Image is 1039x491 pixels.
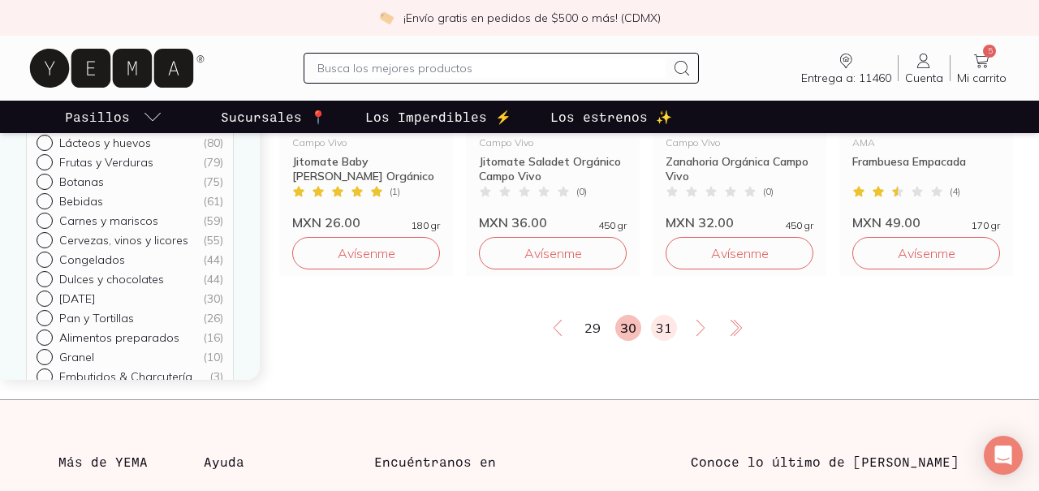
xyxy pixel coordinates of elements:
[576,187,587,196] span: ( 0 )
[479,237,627,269] button: Avísenme
[785,221,813,230] span: 450 gr
[795,51,898,85] a: Entrega a: 11460
[292,237,440,269] button: Avísenme
[203,136,223,150] div: ( 80 )
[204,452,349,472] h3: Ayuda
[691,452,981,472] h3: Conoce lo último de [PERSON_NAME]
[550,107,672,127] p: Los estrenos ✨
[615,315,641,341] a: 30
[547,101,675,133] a: Los estrenos ✨
[65,107,130,127] p: Pasillos
[58,452,204,472] h3: Más de YEMA
[666,154,813,183] div: Zanahoria Orgánica Campo Vivo
[221,107,326,127] p: Sucursales 📍
[203,252,223,267] div: ( 44 )
[403,10,661,26] p: ¡Envío gratis en pedidos de $500 o más! (CDMX)
[203,155,223,170] div: ( 79 )
[203,291,223,306] div: ( 30 )
[365,107,511,127] p: Los Imperdibles ⚡️
[292,214,360,230] span: MXN 26.00
[972,221,1000,230] span: 170 gr
[59,233,188,248] p: Cervezas, vinos y licores
[203,330,223,345] div: ( 16 )
[374,452,496,472] h3: Encuéntranos en
[899,51,950,85] a: Cuenta
[292,154,440,183] div: Jitomate Baby [PERSON_NAME] Orgánico Campo Vivo
[984,436,1023,475] div: Open Intercom Messenger
[479,214,547,230] span: MXN 36.00
[59,369,192,384] p: Embutidos & Charcutería
[412,221,440,230] span: 180 gr
[203,311,223,325] div: ( 26 )
[390,187,400,196] span: ( 1 )
[59,311,134,325] p: Pan y Tortillas
[950,187,960,196] span: ( 4 )
[983,45,996,58] span: 5
[59,155,153,170] p: Frutas y Verduras
[203,350,223,364] div: ( 10 )
[218,101,330,133] a: Sucursales 📍
[59,291,95,306] p: [DATE]
[479,138,627,148] div: Campo Vivo
[59,213,158,228] p: Carnes y mariscos
[59,350,94,364] p: Granel
[203,174,223,189] div: ( 75 )
[951,51,1013,85] a: 5Mi carrito
[59,136,151,150] p: Lácteos y huevos
[59,252,125,267] p: Congelados
[203,194,223,209] div: ( 61 )
[666,214,734,230] span: MXN 32.00
[801,71,891,85] span: Entrega a: 11460
[59,174,104,189] p: Botanas
[292,138,440,148] div: Campo Vivo
[203,272,223,286] div: ( 44 )
[209,369,223,384] div: ( 3 )
[666,138,813,148] div: Campo Vivo
[598,221,627,230] span: 450 gr
[852,154,1000,183] div: Frambuesa Empacada
[957,71,1007,85] span: Mi carrito
[852,214,920,230] span: MXN 49.00
[362,101,515,133] a: Los Imperdibles ⚡️
[59,330,179,345] p: Alimentos preparados
[763,187,774,196] span: ( 0 )
[317,58,665,78] input: Busca los mejores productos
[59,272,164,286] p: Dulces y chocolates
[651,315,677,341] a: 31
[379,11,394,25] img: check
[203,233,223,248] div: ( 55 )
[203,213,223,228] div: ( 59 )
[852,138,1000,148] div: AMA
[905,71,943,85] span: Cuenta
[62,101,166,133] a: pasillo-todos-link
[59,194,103,209] p: Bebidas
[580,315,606,341] a: 29
[666,237,813,269] button: Avísenme
[852,237,1000,269] button: Avísenme
[479,154,627,183] div: Jitomate Saladet Orgánico Campo Vivo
